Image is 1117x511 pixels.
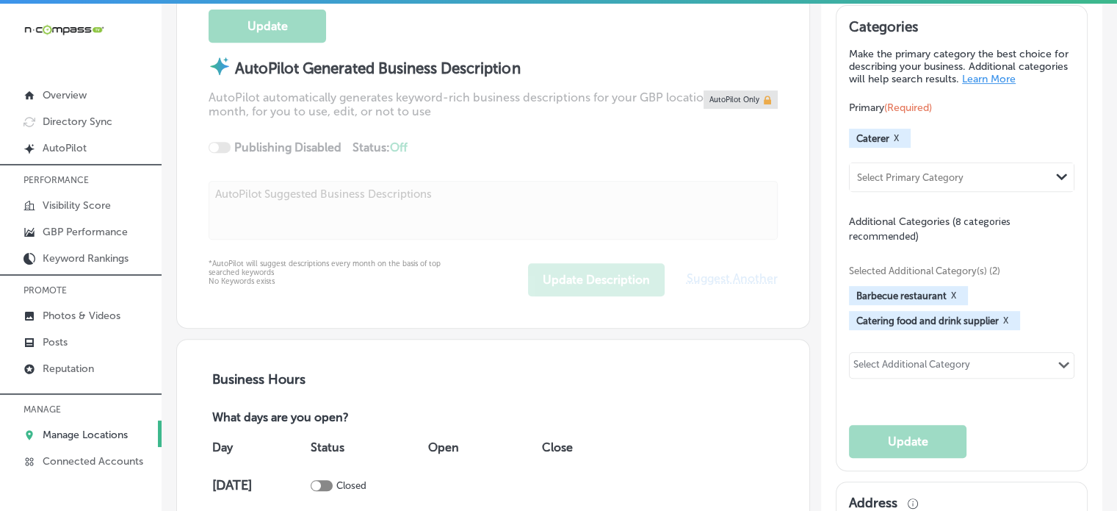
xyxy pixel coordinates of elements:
[538,426,635,468] th: Close
[856,290,947,301] span: Barbecue restaurant
[43,115,112,128] p: Directory Sync
[884,101,932,114] span: (Required)
[43,336,68,349] p: Posts
[43,310,120,322] p: Photos & Videos
[849,101,932,114] span: Primary
[24,23,104,37] img: 660ab0bf-5cc7-4cb8-ba1c-48b5ae0f18e60NCTV_CLogo_TV_Black_-500x88.png
[43,142,87,154] p: AutoPilot
[889,132,903,144] button: X
[999,315,1013,326] button: X
[849,215,1011,243] span: (8 categories recommended)
[43,199,111,212] p: Visibility Score
[43,226,128,238] p: GBP Performance
[209,411,454,426] p: What days are you open?
[209,10,326,43] button: Update
[43,429,128,441] p: Manage Locations
[307,426,425,468] th: Status
[424,426,538,468] th: Open
[43,455,143,468] p: Connected Accounts
[235,60,520,77] strong: AutoPilot Generated Business Description
[212,477,307,493] h4: [DATE]
[43,89,87,101] p: Overview
[947,290,961,301] button: X
[849,495,897,511] h3: Address
[209,55,231,77] img: autopilot-icon
[856,315,999,326] span: Catering food and drink supplier
[856,133,889,144] span: Caterer
[962,73,1016,85] a: Learn More
[43,252,129,265] p: Keyword Rankings
[209,371,778,387] h3: Business Hours
[853,359,970,376] div: Select Additional Category
[336,480,366,491] p: Closed
[849,265,1063,276] span: Selected Additional Category(s) (2)
[209,426,307,468] th: Day
[849,48,1074,85] p: Make the primary category the best choice for describing your business. Additional categories wil...
[849,18,1074,40] h3: Categories
[857,172,964,183] div: Select Primary Category
[849,425,966,458] button: Update
[43,362,94,375] p: Reputation
[849,215,1011,243] span: Additional Categories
